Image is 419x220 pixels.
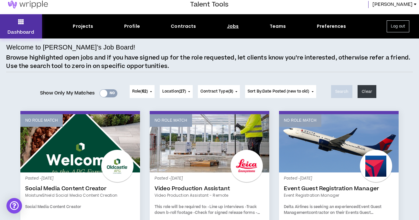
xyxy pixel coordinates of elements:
[6,42,135,52] h4: Welcome to [PERSON_NAME]’s Job Board!
[155,185,264,192] a: Video Production Assistant
[198,85,240,98] button: Contract Type(3)
[331,85,353,98] button: Search
[7,29,34,36] p: Dashboard
[279,114,399,172] a: No Role Match
[155,204,207,210] span: This role will be required to:
[372,1,413,8] span: [PERSON_NAME]
[130,85,155,98] button: Role(62)
[155,204,257,215] span: -Track down b-roll footage
[387,20,409,32] button: Log out
[142,89,146,94] span: 62
[200,89,233,94] span: Contract Type ( )
[245,85,316,98] button: Sort By:Date Posted (new to old)
[132,89,148,94] span: Role ( )
[193,210,254,215] span: -Check for signed release forms
[284,192,394,198] a: Event Registration Manager
[73,23,93,30] div: Projects
[25,176,135,181] p: Posted - [DATE]
[284,185,394,192] a: Event Guest Registration Manager
[270,23,286,30] div: Teams
[317,23,346,30] div: Preferences
[20,114,140,172] a: No Role Match
[284,176,394,181] p: Posted - [DATE]
[25,192,135,198] a: MoistureShield Social Media Content Creation
[248,89,309,94] span: Sort By: Date Posted (new to old)
[155,176,264,181] p: Posted - [DATE]
[25,117,58,124] p: No Role Match
[284,117,317,124] p: No Role Match
[124,23,140,30] div: Profile
[155,192,264,198] a: Video Production Assistant - Remote
[25,185,135,192] a: Social Media Content Creator
[150,114,269,172] a: No Role Match
[6,54,413,70] p: Browse highlighted open jobs and if you have signed up for the role requested, let clients know y...
[180,89,185,94] span: 27
[284,204,382,215] strong: Event Guest Management
[6,198,22,214] div: Open Intercom Messenger
[160,85,193,98] button: Location(27)
[155,117,187,124] p: No Role Match
[162,89,186,94] span: Location ( )
[40,88,95,98] span: Show Only My Matches
[25,204,81,210] span: Social Media Content Creator
[171,23,196,30] div: Contracts
[358,85,376,98] button: Clear
[284,204,359,210] span: Delta Airlines is seeking an experienced
[208,204,244,210] span: -Line up interviews
[230,89,232,94] span: 3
